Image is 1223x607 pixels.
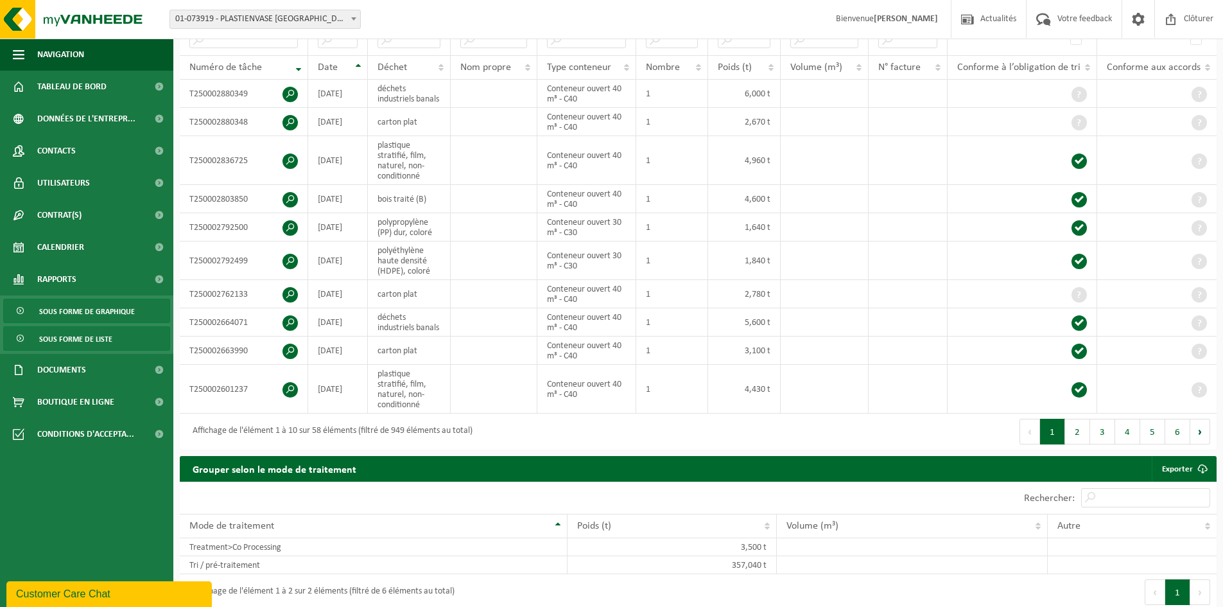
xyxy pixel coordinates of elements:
[308,136,368,185] td: [DATE]
[636,337,709,365] td: 1
[708,242,781,280] td: 1,840 t
[189,521,274,531] span: Mode de traitement
[1065,419,1090,444] button: 2
[1107,62,1201,73] span: Conforme aux accords
[308,185,368,213] td: [DATE]
[169,10,361,29] span: 01-073919 - PLASTIENVASE FRANCIA - ARRAS
[636,280,709,308] td: 1
[308,242,368,280] td: [DATE]
[37,386,114,418] span: Boutique en ligne
[547,62,611,73] span: Type conteneur
[308,308,368,337] td: [DATE]
[786,521,838,531] span: Volume (m³)
[957,62,1080,73] span: Conforme à l’obligation de tri
[180,213,308,242] td: T250002792500
[37,231,84,263] span: Calendrier
[718,62,752,73] span: Poids (t)
[708,108,781,136] td: 2,670 t
[1024,493,1075,504] label: Rechercher:
[189,62,262,73] span: Numéro de tâche
[790,62,842,73] span: Volume (m³)
[368,80,451,108] td: déchets industriels banals
[1090,419,1115,444] button: 3
[180,185,308,213] td: T250002803850
[708,308,781,337] td: 5,600 t
[180,80,308,108] td: T250002880349
[368,136,451,185] td: plastique stratifié, film, naturel, non-conditionné
[1152,456,1215,482] a: Exporter
[180,280,308,308] td: T250002762133
[170,10,360,28] span: 01-073919 - PLASTIENVASE FRANCIA - ARRAS
[368,213,451,242] td: polypropylène (PP) dur, coloré
[636,308,709,337] td: 1
[537,185,636,213] td: Conteneur ouvert 40 m³ - C40
[186,420,473,443] div: Affichage de l'élément 1 à 10 sur 58 éléments (filtré de 949 éléments au total)
[1190,419,1210,444] button: Next
[708,185,781,213] td: 4,600 t
[636,108,709,136] td: 1
[874,14,938,24] strong: [PERSON_NAME]
[39,299,135,324] span: Sous forme de graphique
[577,521,611,531] span: Poids (t)
[1057,521,1080,531] span: Autre
[1165,419,1190,444] button: 6
[3,326,170,351] a: Sous forme de liste
[180,456,369,481] h2: Grouper selon le mode de traitement
[6,579,214,607] iframe: chat widget
[180,242,308,280] td: T250002792499
[308,365,368,414] td: [DATE]
[537,308,636,337] td: Conteneur ouvert 40 m³ - C40
[308,108,368,136] td: [DATE]
[37,135,76,167] span: Contacts
[186,581,455,604] div: Affichage de l'élément 1 à 2 sur 2 éléments (filtré de 6 éléments au total)
[636,80,709,108] td: 1
[636,213,709,242] td: 1
[180,337,308,365] td: T250002663990
[37,263,76,295] span: Rapports
[708,337,781,365] td: 3,100 t
[1040,419,1065,444] button: 1
[180,108,308,136] td: T250002880348
[1190,579,1210,605] button: Next
[1165,579,1190,605] button: 1
[39,327,112,351] span: Sous forme de liste
[636,185,709,213] td: 1
[878,62,921,73] span: N° facture
[3,299,170,323] a: Sous forme de graphique
[1019,419,1040,444] button: Previous
[537,213,636,242] td: Conteneur ouvert 30 m³ - C30
[308,280,368,308] td: [DATE]
[308,80,368,108] td: [DATE]
[368,280,451,308] td: carton plat
[568,538,777,556] td: 3,500 t
[308,337,368,365] td: [DATE]
[368,365,451,414] td: plastique stratifié, film, naturel, non-conditionné
[537,80,636,108] td: Conteneur ouvert 40 m³ - C40
[368,308,451,337] td: déchets industriels banals
[308,213,368,242] td: [DATE]
[537,242,636,280] td: Conteneur ouvert 30 m³ - C30
[537,108,636,136] td: Conteneur ouvert 40 m³ - C40
[37,167,90,199] span: Utilisateurs
[708,365,781,414] td: 4,430 t
[1140,419,1165,444] button: 5
[708,80,781,108] td: 6,000 t
[708,280,781,308] td: 2,780 t
[318,62,338,73] span: Date
[1145,579,1165,605] button: Previous
[460,62,511,73] span: Nom propre
[180,365,308,414] td: T250002601237
[636,365,709,414] td: 1
[537,337,636,365] td: Conteneur ouvert 40 m³ - C40
[37,354,86,386] span: Documents
[180,538,568,556] td: Treatment>Co Processing
[636,242,709,280] td: 1
[708,136,781,185] td: 4,960 t
[37,199,82,231] span: Contrat(s)
[368,337,451,365] td: carton plat
[180,308,308,337] td: T250002664071
[708,213,781,242] td: 1,640 t
[646,62,680,73] span: Nombre
[537,136,636,185] td: Conteneur ouvert 40 m³ - C40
